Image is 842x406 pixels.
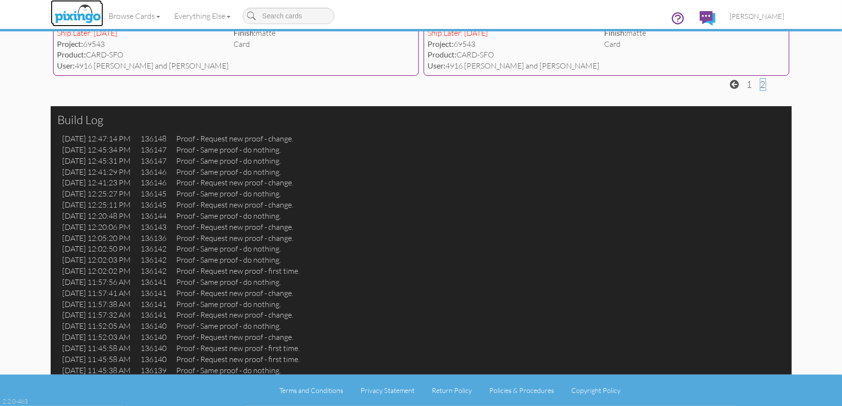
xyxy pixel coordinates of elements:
td: Proof - Same proof - do nothing. [172,210,305,222]
td: [DATE] 12:25:27 PM [58,188,136,199]
a: Everything Else [167,4,238,28]
td: [DATE] 12:02:03 PM [58,254,136,266]
input: Search cards [243,8,334,24]
td: 136142 [136,243,172,254]
td: 136145 [136,199,172,210]
td: Proof - Same proof - do nothing. [172,299,305,310]
td: [DATE] 12:02:50 PM [58,243,136,254]
td: 136144 [136,210,172,222]
td: 136147 [136,144,172,155]
td: Proof - Request new proof - first time. [172,354,305,365]
td: [DATE] 12:20:48 PM [58,210,136,222]
div: 4916 [PERSON_NAME] and [PERSON_NAME] [57,60,229,71]
td: 136142 [136,266,172,277]
div: 4916 [PERSON_NAME] and [PERSON_NAME] [428,60,600,71]
h3: Build log [58,113,785,126]
div: Card [234,39,276,50]
a: Privacy Statement [360,386,414,394]
td: [DATE] 11:57:41 AM [58,288,136,299]
strong: Product: [57,50,86,59]
td: [DATE] 12:45:34 PM [58,144,136,155]
td: Proof - Same proof - do nothing. [172,321,305,332]
span: 1 [747,79,752,90]
td: [DATE] 11:45:38 AM [58,365,136,376]
td: Proof - Same proof - do nothing. [172,167,305,178]
div: CARD-SFO [57,49,229,60]
td: Proof - Same proof - do nothing. [172,243,305,254]
td: Proof - Same proof - do nothing. [172,277,305,288]
td: 136143 [136,222,172,233]
td: 136139 [136,365,172,376]
td: Proof - Request new proof - change. [172,177,305,188]
td: Proof - Request new proof - first time. [172,266,305,277]
td: [DATE] 11:52:05 AM [58,321,136,332]
td: [DATE] 12:25:11 PM [58,199,136,210]
td: Proof - Request new proof - change. [172,222,305,233]
td: 136141 [136,309,172,321]
td: [DATE] 11:57:38 AM [58,299,136,310]
td: Proof - Request new proof - change. [172,309,305,321]
td: 136145 [136,188,172,199]
strong: Product: [428,50,457,59]
td: 136141 [136,288,172,299]
td: Proof - Same proof - do nothing. [172,365,305,376]
td: [DATE] 11:57:32 AM [58,309,136,321]
td: [DATE] 11:45:58 AM [58,354,136,365]
div: 69543 [57,39,229,50]
strong: User: [428,61,446,70]
img: comments.svg [700,11,716,26]
td: 136147 [136,155,172,167]
div: CARD-SFO [428,49,600,60]
a: Copyright Policy [571,386,621,394]
a: Terms and Conditions [279,386,343,394]
td: [DATE] 12:02:02 PM [58,266,136,277]
div: 69543 [428,39,600,50]
td: 136146 [136,167,172,178]
img: pixingo logo [52,2,103,27]
td: 136141 [136,299,172,310]
td: 136140 [136,321,172,332]
td: 136140 [136,343,172,354]
strong: Project: [428,39,454,48]
td: 136146 [136,177,172,188]
td: 136141 [136,277,172,288]
td: [DATE] 11:45:58 AM [58,343,136,354]
td: [DATE] 12:20:06 PM [58,222,136,233]
strong: Project: [57,39,83,48]
td: Proof - Request new proof - change. [172,133,305,144]
td: [DATE] 12:05:20 PM [58,233,136,244]
td: Proof - Same proof - do nothing. [172,144,305,155]
td: [DATE] 11:52:03 AM [58,332,136,343]
a: [PERSON_NAME] [723,4,792,28]
td: [DATE] 12:47:14 PM [58,133,136,144]
td: Proof - Same proof - do nothing. [172,155,305,167]
td: [DATE] 11:57:56 AM [58,277,136,288]
td: 136136 [136,233,172,244]
span: [PERSON_NAME] [730,12,785,20]
td: 136142 [136,254,172,266]
td: Proof - Request new proof - first time. [172,343,305,354]
td: 136140 [136,332,172,343]
td: 136140 [136,354,172,365]
td: Proof - Same proof - do nothing. [172,188,305,199]
span: 2 [760,79,766,90]
div: Card [605,39,647,50]
a: Browse Cards [102,4,167,28]
td: Proof - Request new proof - change. [172,233,305,244]
td: Proof - Request new proof - change. [172,199,305,210]
a: Return Policy [432,386,472,394]
td: Proof - Request new proof - change. [172,332,305,343]
td: [DATE] 12:41:29 PM [58,167,136,178]
a: Policies & Procedures [489,386,554,394]
td: Proof - Same proof - do nothing. [172,254,305,266]
td: [DATE] 12:45:31 PM [58,155,136,167]
td: 136148 [136,133,172,144]
div: 2.2.0-463 [2,397,28,406]
strong: User: [57,61,75,70]
td: Proof - Request new proof - change. [172,288,305,299]
td: [DATE] 12:41:23 PM [58,177,136,188]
